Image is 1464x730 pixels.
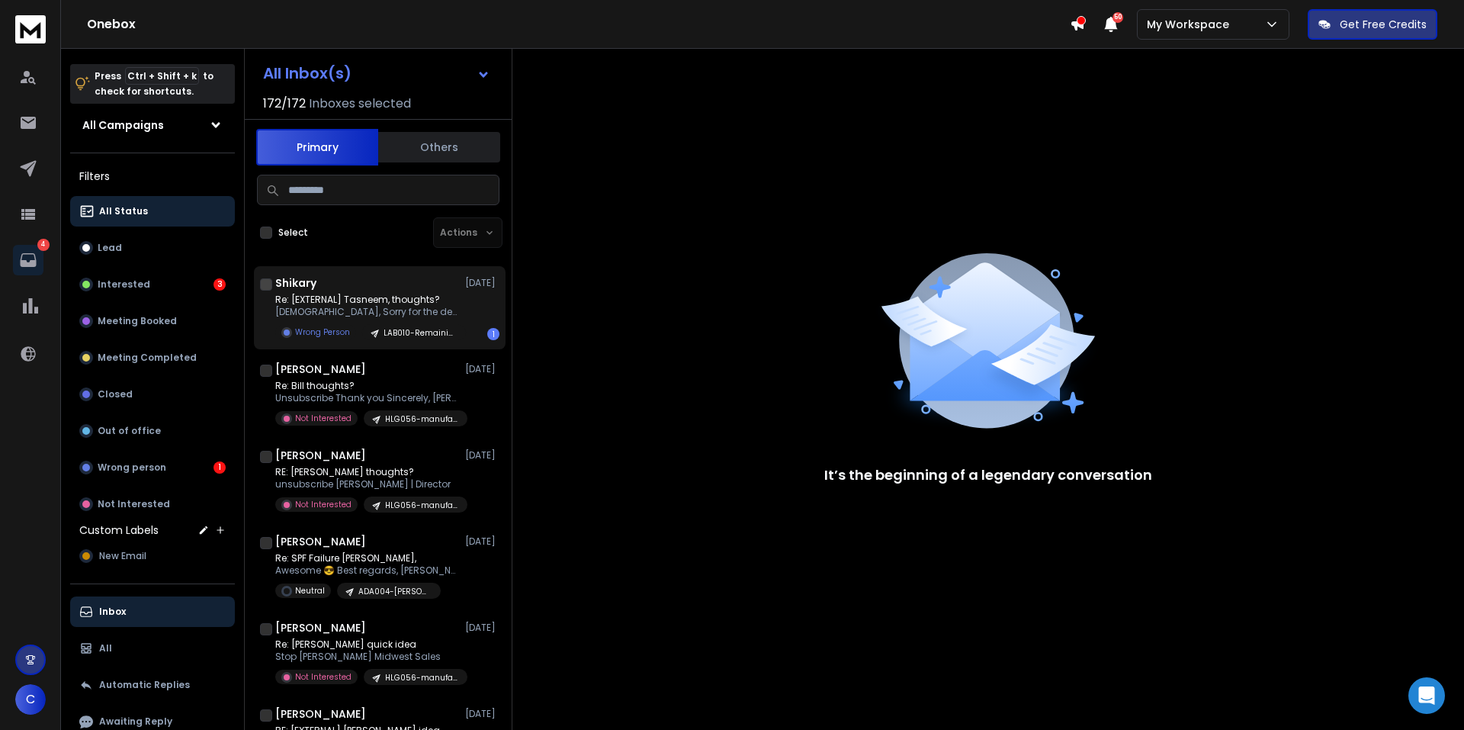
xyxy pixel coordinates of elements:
[256,129,378,166] button: Primary
[309,95,411,113] h3: Inboxes selected
[275,564,458,577] p: Awesome 😎 Best regards, [PERSON_NAME]
[70,233,235,263] button: Lead
[99,550,146,562] span: New Email
[82,117,164,133] h1: All Campaigns
[487,328,499,340] div: 1
[295,499,352,510] p: Not Interested
[824,465,1152,486] p: It’s the beginning of a legendary conversation
[295,671,352,683] p: Not Interested
[70,633,235,664] button: All
[70,342,235,373] button: Meeting Completed
[99,716,172,728] p: Awaiting Reply
[275,534,366,549] h1: [PERSON_NAME]
[213,461,226,474] div: 1
[98,461,166,474] p: Wrong person
[98,498,170,510] p: Not Interested
[465,535,499,548] p: [DATE]
[13,245,43,275] a: 4
[295,585,325,597] p: Neutral
[275,275,316,291] h1: Shikary
[70,269,235,300] button: Interested3
[99,679,190,691] p: Automatic Replies
[70,416,235,446] button: Out of office
[70,489,235,519] button: Not Interested
[275,294,458,306] p: Re: [EXTERNAL] Tasneem, thoughts?
[378,130,500,164] button: Others
[95,69,213,99] p: Press to check for shortcuts.
[1112,12,1123,23] span: 50
[1308,9,1437,40] button: Get Free Credits
[275,638,458,651] p: Re: [PERSON_NAME] quick idea
[99,642,112,654] p: All
[275,552,458,564] p: Re: SPF Failure [PERSON_NAME],
[98,242,122,254] p: Lead
[358,586,432,597] p: ADA004-[PERSON_NAME]-freeprototype
[70,379,235,410] button: Closed
[275,448,366,463] h1: [PERSON_NAME]
[15,684,46,715] button: C
[275,306,458,318] p: [DEMOGRAPHIC_DATA], Sorry for the delayed
[1408,677,1445,714] div: Open Intercom Messenger
[275,706,366,722] h1: [PERSON_NAME]
[37,239,50,251] p: 4
[275,478,458,490] p: unsubscribe [PERSON_NAME] | Director
[70,306,235,336] button: Meeting Booked
[465,449,499,461] p: [DATE]
[278,227,308,239] label: Select
[465,622,499,634] p: [DATE]
[98,425,161,437] p: Out of office
[1340,17,1427,32] p: Get Free Credits
[385,413,458,425] p: HLG056-manufacturersUS-marketresearch
[98,352,197,364] p: Meeting Completed
[70,452,235,483] button: Wrong person1
[99,205,148,217] p: All Status
[70,166,235,187] h3: Filters
[98,315,177,327] p: Meeting Booked
[384,327,457,339] p: LAB010-Remaining leads
[465,363,499,375] p: [DATE]
[385,672,458,683] p: HLG056-manufacturersUS-marketresearch
[87,15,1070,34] h1: Onebox
[295,413,352,424] p: Not Interested
[15,15,46,43] img: logo
[275,620,366,635] h1: [PERSON_NAME]
[70,541,235,571] button: New Email
[275,466,458,478] p: RE: [PERSON_NAME] thoughts?
[263,95,306,113] span: 172 / 172
[263,66,352,81] h1: All Inbox(s)
[465,277,499,289] p: [DATE]
[1147,17,1235,32] p: My Workspace
[251,58,502,88] button: All Inbox(s)
[465,708,499,720] p: [DATE]
[385,500,458,511] p: HLG056-manufacturersUS-marketresearch
[98,278,150,291] p: Interested
[79,523,159,538] h3: Custom Labels
[70,597,235,627] button: Inbox
[275,651,458,663] p: Stop [PERSON_NAME] Midwest Sales
[295,326,350,338] p: Wrong Person
[275,380,458,392] p: Re: Bill thoughts?
[70,196,235,227] button: All Status
[98,388,133,400] p: Closed
[213,278,226,291] div: 3
[70,670,235,700] button: Automatic Replies
[125,67,199,85] span: Ctrl + Shift + k
[275,362,366,377] h1: [PERSON_NAME]
[275,392,458,404] p: Unsubscribe Thank you Sincerely, [PERSON_NAME]
[70,110,235,140] button: All Campaigns
[99,606,126,618] p: Inbox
